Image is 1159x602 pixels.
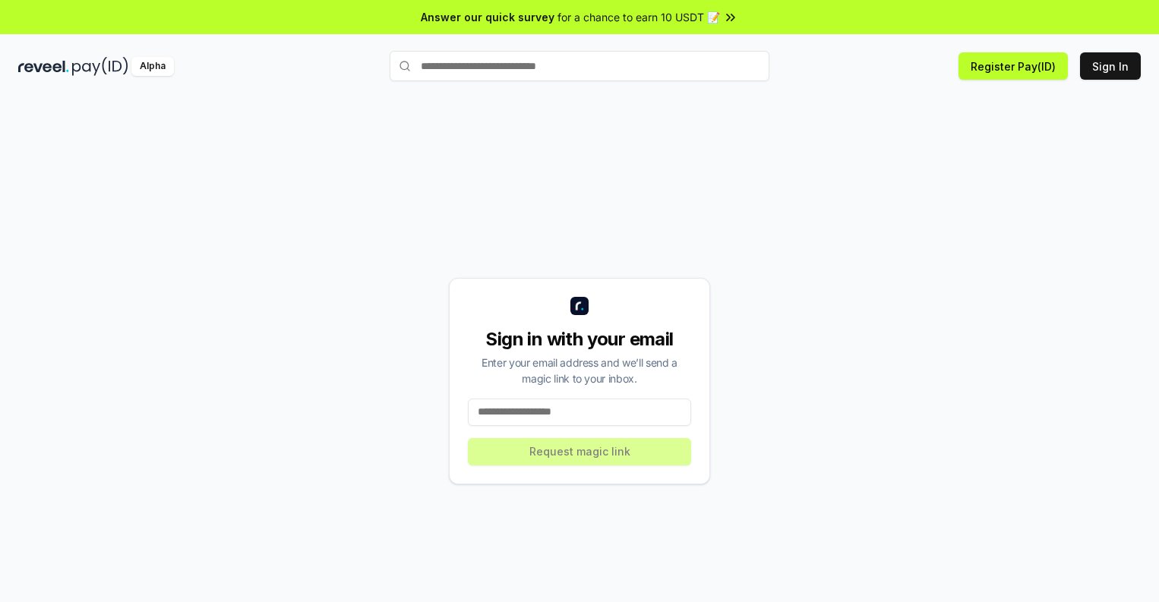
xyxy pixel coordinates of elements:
div: Enter your email address and we’ll send a magic link to your inbox. [468,355,691,386]
div: Sign in with your email [468,327,691,351]
img: logo_small [570,297,589,315]
button: Register Pay(ID) [958,52,1068,80]
button: Sign In [1080,52,1141,80]
div: Alpha [131,57,174,76]
span: for a chance to earn 10 USDT 📝 [557,9,720,25]
img: pay_id [72,57,128,76]
span: Answer our quick survey [421,9,554,25]
img: reveel_dark [18,57,69,76]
